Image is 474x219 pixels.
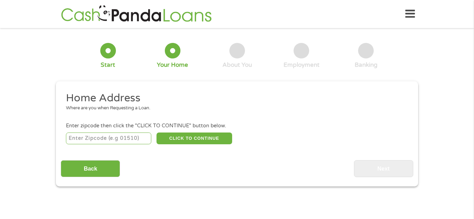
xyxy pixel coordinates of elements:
[66,105,403,112] div: Where are you when Requesting a Loan.
[354,160,413,177] input: Next
[66,91,403,105] h2: Home Address
[355,61,378,69] div: Banking
[101,61,115,69] div: Start
[156,133,232,144] button: CLICK TO CONTINUE
[66,122,408,130] div: Enter zipcode then click the "CLICK TO CONTINUE" button below.
[157,61,188,69] div: Your Home
[61,160,120,177] input: Back
[59,4,214,24] img: GetLoanNow Logo
[222,61,252,69] div: About You
[66,133,152,144] input: Enter Zipcode (e.g 01510)
[283,61,320,69] div: Employment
